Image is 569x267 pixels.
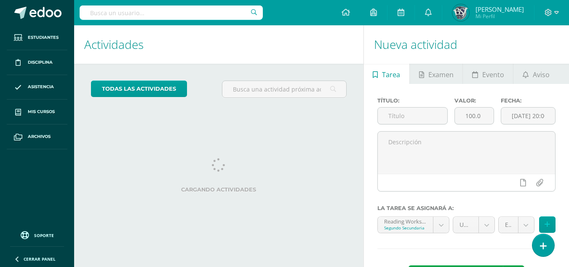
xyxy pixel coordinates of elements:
[28,108,55,115] span: Mis cursos
[10,229,64,240] a: Soporte
[7,25,67,50] a: Estudiantes
[7,124,67,149] a: Archivos
[452,4,469,21] img: e16d7183d2555189321a24b4c86d58dd.png
[455,108,494,124] input: Puntos máximos
[28,84,54,90] span: Asistencia
[91,186,347,193] label: Cargando actividades
[476,5,524,13] span: [PERSON_NAME]
[374,25,559,64] h1: Nueva actividad
[482,65,504,85] span: Evento
[28,59,53,66] span: Disciplina
[24,256,56,262] span: Cerrar panel
[378,108,447,124] input: Título
[428,65,454,85] span: Examen
[501,108,555,124] input: Fecha de entrega
[454,97,494,104] label: Valor:
[377,205,556,211] label: La tarea se asignará a:
[364,64,409,84] a: Tarea
[476,13,524,20] span: Mi Perfil
[463,64,513,84] a: Evento
[459,217,472,233] span: Unidad 4
[384,225,427,231] div: Segundo Secundaria
[384,217,427,225] div: Reading Workshop 'A'
[501,97,556,104] label: Fecha:
[7,100,67,124] a: Mis cursos
[382,65,400,85] span: Tarea
[410,64,462,84] a: Examen
[453,217,494,233] a: Unidad 4
[513,64,558,84] a: Aviso
[499,217,534,233] a: Examen (30pts.) (30.0pts)
[34,232,54,238] span: Soporte
[378,217,449,233] a: Reading Workshop 'A'Segundo Secundaria
[91,81,187,97] a: todas las Actividades
[80,5,263,20] input: Busca un usuario...
[377,97,448,104] label: Título:
[84,25,353,64] h1: Actividades
[505,217,512,233] span: Examen (30pts.) (30.0pts)
[7,50,67,75] a: Disciplina
[28,133,51,140] span: Archivos
[28,34,59,41] span: Estudiantes
[533,65,550,85] span: Aviso
[222,81,346,97] input: Busca una actividad próxima aquí...
[7,75,67,100] a: Asistencia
